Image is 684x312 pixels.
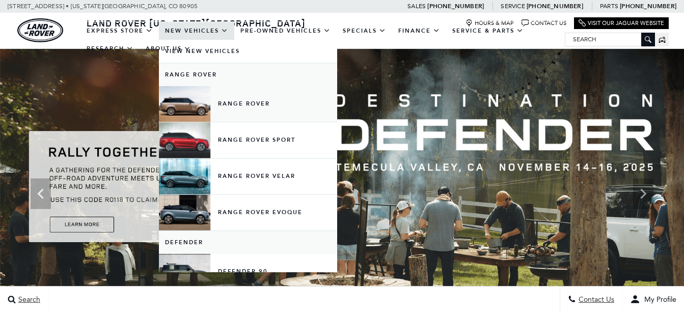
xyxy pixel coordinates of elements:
input: Search [565,33,654,45]
a: Service & Parts [446,22,530,40]
a: New Vehicles [159,22,234,40]
a: EXPRESS STORE [80,22,159,40]
img: Land Rover [17,18,63,42]
a: [PHONE_NUMBER] [620,2,676,10]
a: Range Rover [159,63,337,86]
a: Range Rover Sport [159,122,337,158]
div: Next [633,178,653,209]
a: Range Rover Evoque [159,195,337,230]
a: [STREET_ADDRESS] • [US_STATE][GEOGRAPHIC_DATA], CO 80905 [8,3,198,10]
div: Previous [31,178,51,209]
a: Visit Our Jaguar Website [579,19,664,27]
span: Sales [407,3,426,10]
a: About Us [140,40,197,58]
span: Search [16,295,40,304]
a: Contact Us [522,19,566,27]
a: View New Vehicles [159,40,337,63]
span: Contact Us [576,295,614,304]
a: Specials [337,22,392,40]
button: Open user profile menu [622,287,684,312]
a: Hours & Map [466,19,514,27]
a: Pre-Owned Vehicles [234,22,337,40]
a: Land Rover [US_STATE][GEOGRAPHIC_DATA] [80,17,312,29]
a: Range Rover [159,86,337,122]
span: Parts [600,3,618,10]
a: [PHONE_NUMBER] [427,2,484,10]
a: Defender 90 [159,254,337,290]
span: Service [501,3,525,10]
nav: Main Navigation [80,22,565,58]
a: Finance [392,22,446,40]
a: [PHONE_NUMBER] [527,2,583,10]
a: land-rover [17,18,63,42]
a: Defender [159,231,337,254]
a: Research [80,40,140,58]
a: Range Rover Velar [159,159,337,194]
span: My Profile [640,295,676,304]
span: Land Rover [US_STATE][GEOGRAPHIC_DATA] [87,17,306,29]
